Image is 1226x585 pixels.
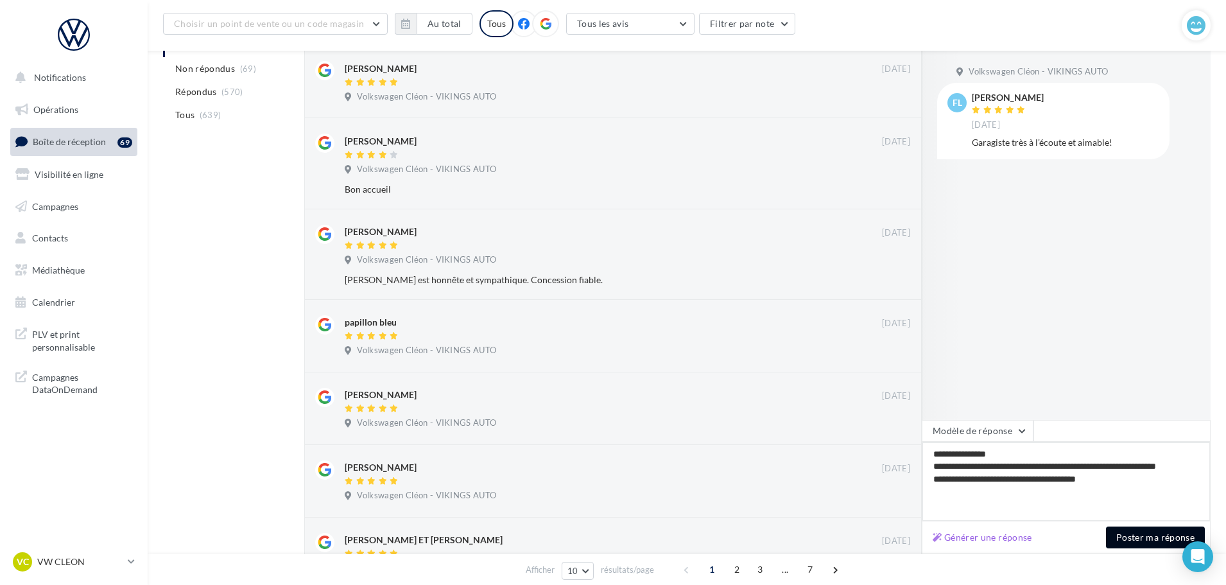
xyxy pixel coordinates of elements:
[175,62,235,75] span: Non répondus
[417,13,472,35] button: Au total
[567,566,578,576] span: 10
[345,225,417,238] div: [PERSON_NAME]
[972,136,1159,149] div: Garagiste très à l’écoute et aimable!
[32,200,78,211] span: Campagnes
[566,13,695,35] button: Tous les avis
[526,564,555,576] span: Afficher
[8,289,140,316] a: Calendrier
[727,559,747,580] span: 2
[8,96,140,123] a: Opérations
[969,66,1108,78] span: Volkswagen Cléon - VIKINGS AUTO
[395,13,472,35] button: Au total
[35,169,103,180] span: Visibilité en ligne
[562,562,594,580] button: 10
[800,559,820,580] span: 7
[32,265,85,275] span: Médiathèque
[882,227,910,239] span: [DATE]
[174,18,364,29] span: Choisir un point de vente ou un code magasin
[345,534,503,546] div: [PERSON_NAME] ET [PERSON_NAME]
[922,420,1033,442] button: Modèle de réponse
[882,463,910,475] span: [DATE]
[345,183,827,196] div: Bon accueil
[8,161,140,188] a: Visibilité en ligne
[775,559,795,580] span: ...
[33,136,106,147] span: Boîte de réception
[882,136,910,148] span: [DATE]
[240,64,256,74] span: (69)
[221,87,243,97] span: (570)
[345,62,417,75] div: [PERSON_NAME]
[345,389,417,401] div: [PERSON_NAME]
[699,13,796,35] button: Filtrer par note
[8,128,140,155] a: Boîte de réception69
[8,64,135,91] button: Notifications
[345,274,827,286] div: [PERSON_NAME] est honnête et sympathique. Concession fiable.
[882,318,910,329] span: [DATE]
[357,164,496,175] span: Volkswagen Cléon - VIKINGS AUTO
[1182,541,1213,572] div: Open Intercom Messenger
[200,110,221,120] span: (639)
[345,316,397,329] div: papillon bleu
[357,490,496,502] span: Volkswagen Cléon - VIKINGS AUTO
[882,536,910,547] span: [DATE]
[882,390,910,402] span: [DATE]
[601,564,654,576] span: résultats/page
[32,232,68,243] span: Contacts
[357,91,496,103] span: Volkswagen Cléon - VIKINGS AUTO
[33,104,78,115] span: Opérations
[357,417,496,429] span: Volkswagen Cléon - VIKINGS AUTO
[702,559,722,580] span: 1
[357,254,496,266] span: Volkswagen Cléon - VIKINGS AUTO
[32,326,132,353] span: PLV et print personnalisable
[175,85,217,98] span: Répondus
[953,96,962,109] span: FL
[345,461,417,474] div: [PERSON_NAME]
[37,555,123,568] p: VW CLEON
[8,363,140,401] a: Campagnes DataOnDemand
[175,109,194,121] span: Tous
[34,72,86,83] span: Notifications
[8,320,140,358] a: PLV et print personnalisable
[117,137,132,148] div: 69
[750,559,770,580] span: 3
[163,13,388,35] button: Choisir un point de vente ou un code magasin
[479,10,514,37] div: Tous
[577,18,629,29] span: Tous les avis
[972,93,1044,102] div: [PERSON_NAME]
[10,550,137,574] a: VC VW CLEON
[32,369,132,396] span: Campagnes DataOnDemand
[1106,527,1205,548] button: Poster ma réponse
[972,119,1000,131] span: [DATE]
[8,257,140,284] a: Médiathèque
[8,225,140,252] a: Contacts
[357,345,496,356] span: Volkswagen Cléon - VIKINGS AUTO
[882,64,910,75] span: [DATE]
[32,297,75,308] span: Calendrier
[928,530,1037,545] button: Générer une réponse
[17,555,29,568] span: VC
[345,135,417,148] div: [PERSON_NAME]
[8,193,140,220] a: Campagnes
